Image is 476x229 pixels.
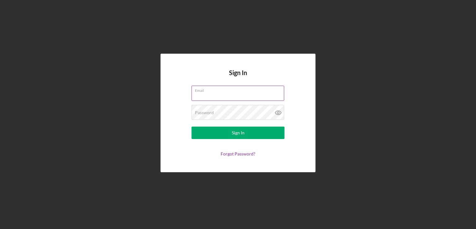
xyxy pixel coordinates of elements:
[195,86,284,93] label: Email
[221,151,255,156] a: Forgot Password?
[229,69,247,86] h4: Sign In
[232,127,245,139] div: Sign In
[195,110,214,115] label: Password
[192,127,284,139] button: Sign In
